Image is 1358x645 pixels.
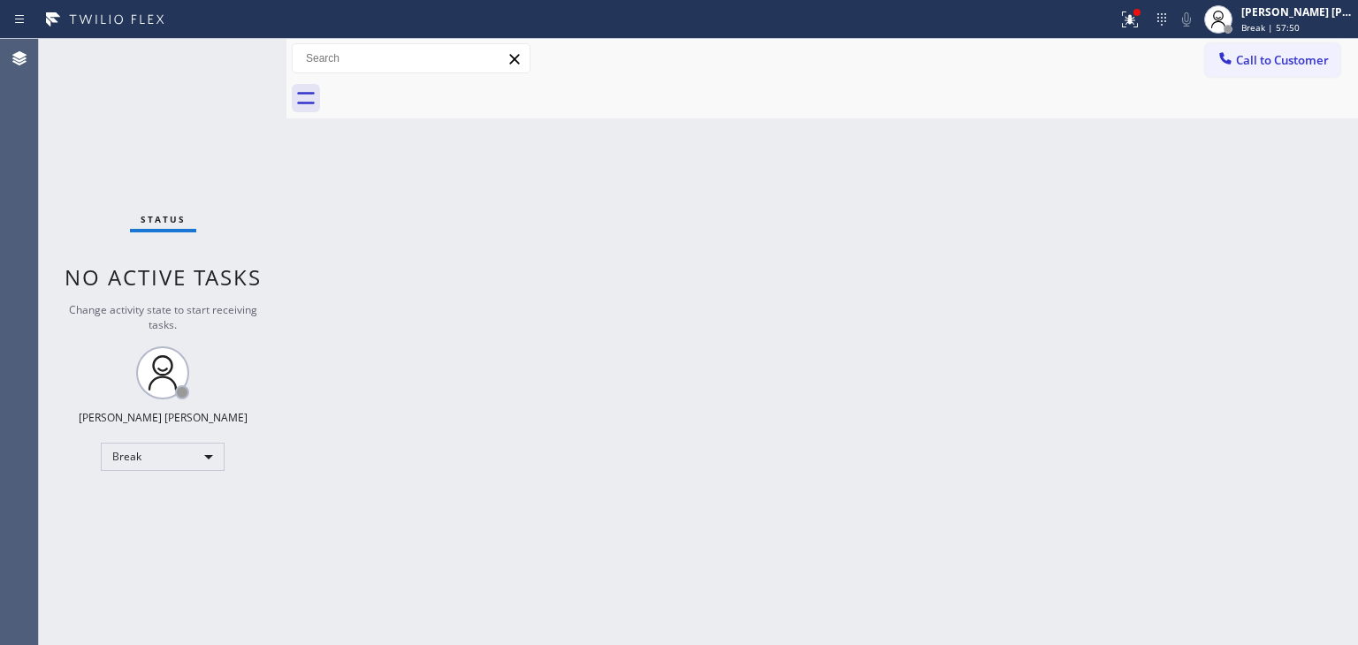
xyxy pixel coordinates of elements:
span: Status [141,213,186,225]
div: [PERSON_NAME] [PERSON_NAME] [79,410,248,425]
div: [PERSON_NAME] [PERSON_NAME] [1241,4,1353,19]
button: Mute [1174,7,1199,32]
div: Break [101,443,225,471]
input: Search [293,44,530,72]
button: Call to Customer [1205,43,1340,77]
span: Break | 57:50 [1241,21,1300,34]
span: No active tasks [65,262,262,292]
span: Change activity state to start receiving tasks. [69,302,257,332]
span: Call to Customer [1236,52,1329,68]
